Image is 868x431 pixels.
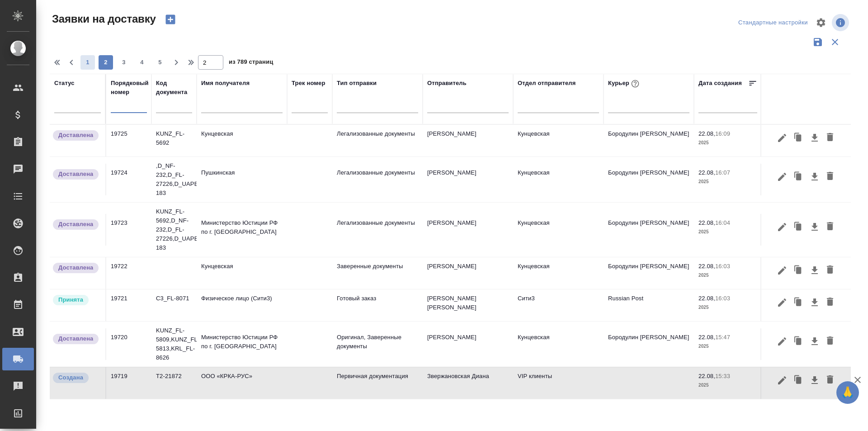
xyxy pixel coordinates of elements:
[809,33,826,51] button: Сохранить фильтры
[513,328,604,360] td: Кунцевская
[822,372,838,389] button: Удалить
[513,289,604,321] td: Сити3
[604,164,694,195] td: Бородулин [PERSON_NAME]
[423,289,513,321] td: [PERSON_NAME] [PERSON_NAME]
[698,138,757,147] p: 2025
[160,12,181,27] button: Создать
[153,58,167,67] span: 5
[197,164,287,195] td: Пушкинская
[513,125,604,156] td: Кунцевская
[80,58,95,67] span: 1
[80,55,95,70] button: 1
[292,79,325,88] div: Трек номер
[151,125,197,156] td: KUNZ_FL-5692
[332,164,423,195] td: Легализованные документы
[151,289,197,321] td: C3_FL-8071
[106,125,151,156] td: 19725
[822,294,838,311] button: Удалить
[332,367,423,399] td: Первичная документация
[807,168,822,185] button: Скачать
[715,373,730,379] p: 15:33
[807,129,822,147] button: Скачать
[774,129,790,147] button: Редактировать
[151,367,197,399] td: Т2-21872
[698,263,715,270] p: 22.08,
[423,367,513,399] td: Звержановская Диана
[197,328,287,360] td: Министерство Юстиции РФ по г. [GEOGRAPHIC_DATA]
[822,262,838,279] button: Удалить
[332,328,423,360] td: Оригинал, Заверенные документы
[423,164,513,195] td: [PERSON_NAME]
[822,129,838,147] button: Удалить
[518,79,576,88] div: Отдел отправителя
[52,218,101,231] div: Документы доставлены, фактическая дата доставки проставиться автоматически
[111,79,149,97] div: Порядковый номер
[698,334,715,341] p: 22.08,
[698,227,757,237] p: 2025
[58,263,93,272] p: Доставлена
[698,219,715,226] p: 22.08,
[427,79,467,88] div: Отправитель
[117,58,131,67] span: 3
[423,125,513,156] td: [PERSON_NAME]
[822,218,838,236] button: Удалить
[337,79,377,88] div: Тип отправки
[822,168,838,185] button: Удалить
[513,214,604,246] td: Кунцевская
[52,168,101,180] div: Документы доставлены, фактическая дата доставки проставиться автоматически
[715,169,730,176] p: 16:07
[774,372,790,389] button: Редактировать
[229,57,273,70] span: из 789 страниц
[826,33,844,51] button: Сбросить фильтры
[807,372,822,389] button: Скачать
[790,218,807,236] button: Клонировать
[513,367,604,399] td: VIP клиенты
[807,294,822,311] button: Скачать
[715,219,730,226] p: 16:04
[156,79,192,97] div: Код документа
[423,328,513,360] td: [PERSON_NAME]
[715,130,730,137] p: 16:09
[629,78,641,90] button: При выборе курьера статус заявки автоматически поменяется на «Принята»
[790,168,807,185] button: Клонировать
[135,58,149,67] span: 4
[513,164,604,195] td: Кунцевская
[58,334,93,343] p: Доставлена
[52,129,101,142] div: Документы доставлены, фактическая дата доставки проставиться автоматически
[117,55,131,70] button: 3
[790,129,807,147] button: Клонировать
[151,203,197,257] td: KUNZ_FL-5692,D_NF-232,D_FL-27226,D_UAPB-183
[106,257,151,289] td: 19722
[197,125,287,156] td: Кунцевская
[106,214,151,246] td: 19723
[698,169,715,176] p: 22.08,
[197,257,287,289] td: Кунцевская
[52,294,101,306] div: Курьер назначен
[608,78,641,90] div: Курьер
[106,328,151,360] td: 19720
[790,294,807,311] button: Клонировать
[52,372,101,384] div: Новая заявка, еще не передана в работу
[715,334,730,341] p: 15:47
[197,214,287,246] td: Министерство Юстиции РФ по г. [GEOGRAPHIC_DATA]
[807,262,822,279] button: Скачать
[698,295,715,302] p: 22.08,
[698,342,757,351] p: 2025
[604,328,694,360] td: Бородулин [PERSON_NAME]
[197,367,287,399] td: ООО «КРКА-РУС»
[423,257,513,289] td: [PERSON_NAME]
[58,295,83,304] p: Принята
[698,303,757,312] p: 2025
[332,257,423,289] td: Заверенные документы
[151,157,197,202] td: ,D_NF-232,D_FL-27226,D_UAPB-183
[807,333,822,350] button: Скачать
[52,333,101,345] div: Документы доставлены, фактическая дата доставки проставиться автоматически
[774,262,790,279] button: Редактировать
[790,333,807,350] button: Клонировать
[332,125,423,156] td: Легализованные документы
[58,131,93,140] p: Доставлена
[840,383,855,402] span: 🙏
[604,257,694,289] td: Бородулин [PERSON_NAME]
[832,14,851,31] span: Посмотреть информацию
[698,373,715,379] p: 22.08,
